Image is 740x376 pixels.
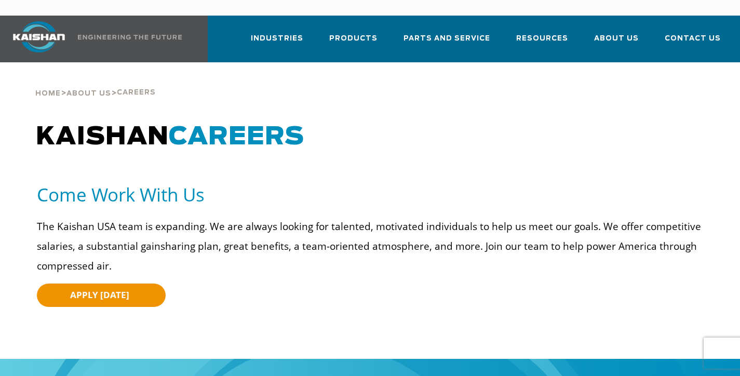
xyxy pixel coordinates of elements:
[251,25,303,60] a: Industries
[35,90,61,97] span: Home
[35,88,61,98] a: Home
[37,217,710,276] p: The Kaishan USA team is expanding. We are always looking for talented, motivated individuals to h...
[78,35,182,39] img: Engineering the future
[516,33,568,45] span: Resources
[594,33,639,45] span: About Us
[70,289,129,301] span: APPLY [DATE]
[516,25,568,60] a: Resources
[329,25,378,60] a: Products
[665,25,721,60] a: Contact Us
[36,125,304,150] span: KAISHAN
[66,90,111,97] span: About Us
[403,25,490,60] a: Parts and Service
[66,88,111,98] a: About Us
[37,183,710,206] h5: Come Work With Us
[251,33,303,45] span: Industries
[403,33,490,45] span: Parts and Service
[35,62,156,102] div: > >
[594,25,639,60] a: About Us
[329,33,378,45] span: Products
[665,33,721,45] span: Contact Us
[37,284,166,307] a: APPLY [DATE]
[169,125,304,150] span: CAREERS
[117,89,156,96] span: Careers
